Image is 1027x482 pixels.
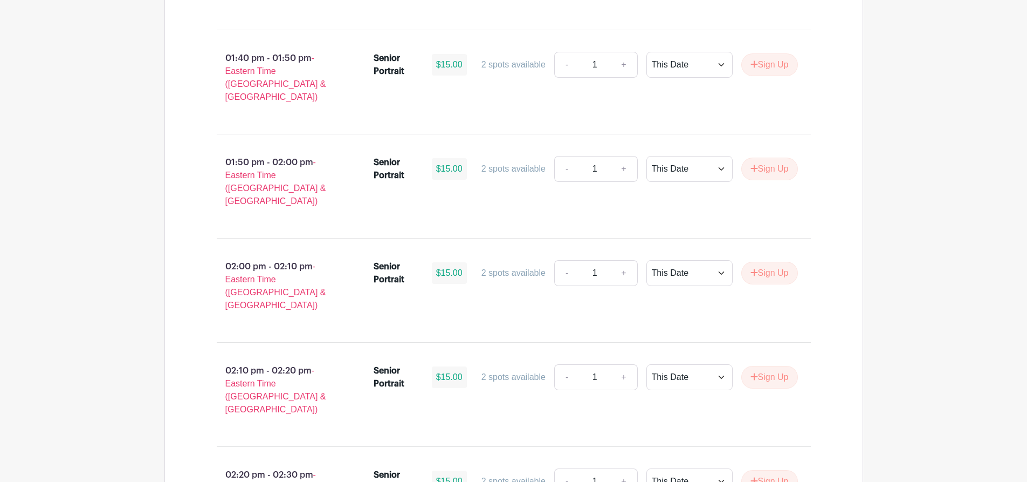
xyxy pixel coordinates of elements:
p: 02:10 pm - 02:20 pm [199,360,357,420]
p: 01:40 pm - 01:50 pm [199,47,357,108]
span: - Eastern Time ([GEOGRAPHIC_DATA] & [GEOGRAPHIC_DATA]) [225,262,326,310]
div: Senior Portrait [374,364,419,390]
span: - Eastern Time ([GEOGRAPHIC_DATA] & [GEOGRAPHIC_DATA]) [225,158,326,206]
div: Senior Portrait [374,156,419,182]
button: Sign Up [741,158,798,180]
span: - Eastern Time ([GEOGRAPHIC_DATA] & [GEOGRAPHIC_DATA]) [225,53,326,101]
div: $15.00 [432,262,467,284]
p: 01:50 pm - 02:00 pm [199,152,357,212]
div: Senior Portrait [374,52,419,78]
div: Senior Portrait [374,260,419,286]
p: 02:00 pm - 02:10 pm [199,256,357,316]
div: 2 spots available [481,162,546,175]
div: 2 spots available [481,267,546,280]
button: Sign Up [741,262,798,284]
a: - [554,156,579,182]
span: - Eastern Time ([GEOGRAPHIC_DATA] & [GEOGRAPHIC_DATA]) [225,366,326,414]
a: - [554,364,579,390]
div: $15.00 [432,158,467,180]
a: + [610,260,637,286]
div: $15.00 [432,366,467,388]
a: - [554,52,579,78]
a: + [610,52,637,78]
button: Sign Up [741,366,798,389]
div: $15.00 [432,54,467,76]
a: + [610,364,637,390]
div: 2 spots available [481,371,546,384]
div: 2 spots available [481,58,546,71]
a: + [610,156,637,182]
button: Sign Up [741,53,798,76]
a: - [554,260,579,286]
